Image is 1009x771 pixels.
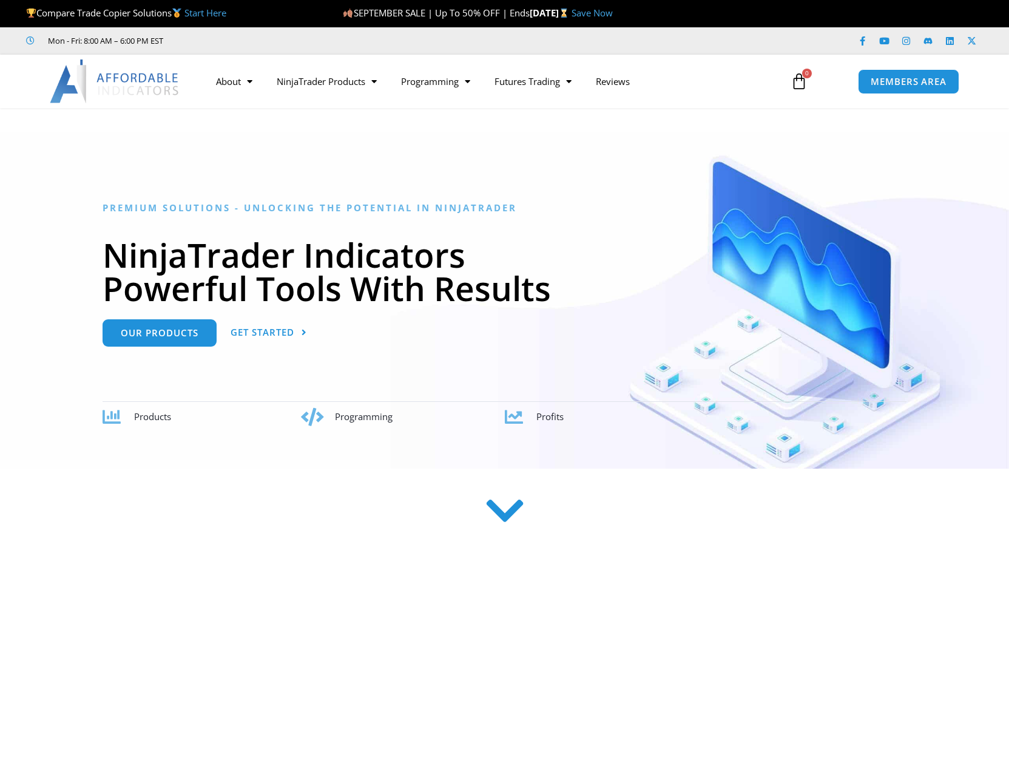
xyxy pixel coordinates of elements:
img: 🥇 [172,8,181,18]
img: LogoAI | Affordable Indicators – NinjaTrader [50,59,180,103]
a: Get Started [231,319,307,347]
span: Our Products [121,328,198,338]
a: Futures Trading [482,67,584,95]
img: 🍂 [343,8,353,18]
a: MEMBERS AREA [858,69,959,94]
img: 🏆 [27,8,36,18]
span: Compare Trade Copier Solutions [26,7,226,19]
span: Programming [335,410,393,423]
a: Save Now [572,7,613,19]
span: Mon - Fri: 8:00 AM – 6:00 PM EST [45,33,163,48]
span: 0 [802,69,812,78]
img: ⌛ [559,8,569,18]
span: SEPTEMBER SALE | Up To 50% OFF | Ends [343,7,529,19]
strong: [DATE] [530,7,572,19]
a: NinjaTrader Products [265,67,389,95]
span: Get Started [231,328,294,337]
h6: Premium Solutions - Unlocking the Potential in NinjaTrader [103,202,906,214]
a: Our Products [103,319,217,347]
span: Profits [536,410,564,423]
a: Programming [389,67,482,95]
a: Start Here [184,7,226,19]
iframe: Customer reviews powered by Trustpilot [180,35,362,47]
a: About [204,67,265,95]
span: MEMBERS AREA [871,77,947,86]
span: Products [134,410,171,423]
a: 0 [772,64,826,99]
a: Reviews [584,67,642,95]
h1: NinjaTrader Indicators Powerful Tools With Results [103,238,906,305]
nav: Menu [204,67,777,95]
